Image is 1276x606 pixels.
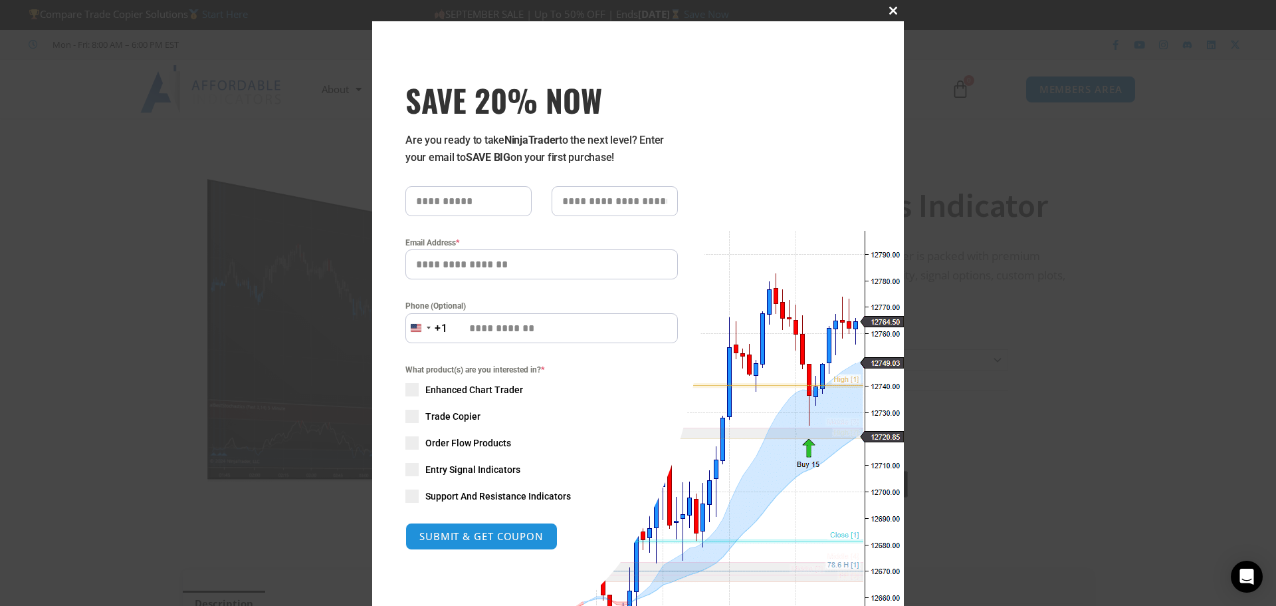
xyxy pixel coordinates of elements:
div: Open Intercom Messenger [1231,561,1263,593]
span: Trade Copier [425,410,480,423]
label: Phone (Optional) [405,299,678,313]
div: +1 [435,320,448,337]
label: Trade Copier [405,410,678,423]
button: Selected country [405,313,448,343]
label: Support And Resistance Indicators [405,490,678,503]
strong: SAVE BIG [466,151,510,164]
span: Order Flow Products [425,436,511,450]
button: SUBMIT & GET COUPON [405,523,558,550]
h3: SAVE 20% NOW [405,81,678,118]
label: Enhanced Chart Trader [405,383,678,396]
p: Are you ready to take to the next level? Enter your email to on your first purchase! [405,132,678,166]
span: What product(s) are you interested in? [405,363,678,377]
strong: NinjaTrader [504,134,559,146]
label: Order Flow Products [405,436,678,450]
label: Entry Signal Indicators [405,463,678,476]
span: Enhanced Chart Trader [425,383,523,396]
label: Email Address [405,236,678,249]
span: Support And Resistance Indicators [425,490,571,503]
span: Entry Signal Indicators [425,463,520,476]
